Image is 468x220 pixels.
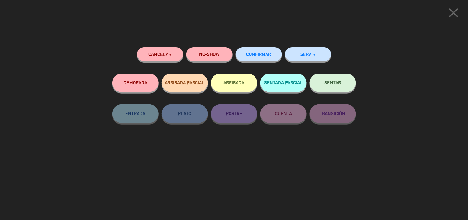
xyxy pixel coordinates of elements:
button: close [444,5,463,23]
button: Cancelar [137,47,183,61]
span: ARRIBADA PARCIAL [165,80,205,85]
button: ENTRADA [112,104,159,123]
button: NO-SHOW [186,47,233,61]
button: ARRIBADA [211,74,257,92]
button: TRANSICIÓN [310,104,356,123]
span: SENTAR [325,80,341,85]
button: SENTAR [310,74,356,92]
button: SERVIR [285,47,331,61]
button: POSTRE [211,104,257,123]
button: DEMORADA [112,74,159,92]
button: PLATO [162,104,208,123]
i: close [446,5,462,20]
button: CONFIRMAR [236,47,282,61]
span: CONFIRMAR [246,52,271,57]
button: CUENTA [260,104,307,123]
button: ARRIBADA PARCIAL [162,74,208,92]
button: SENTADA PARCIAL [260,74,307,92]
